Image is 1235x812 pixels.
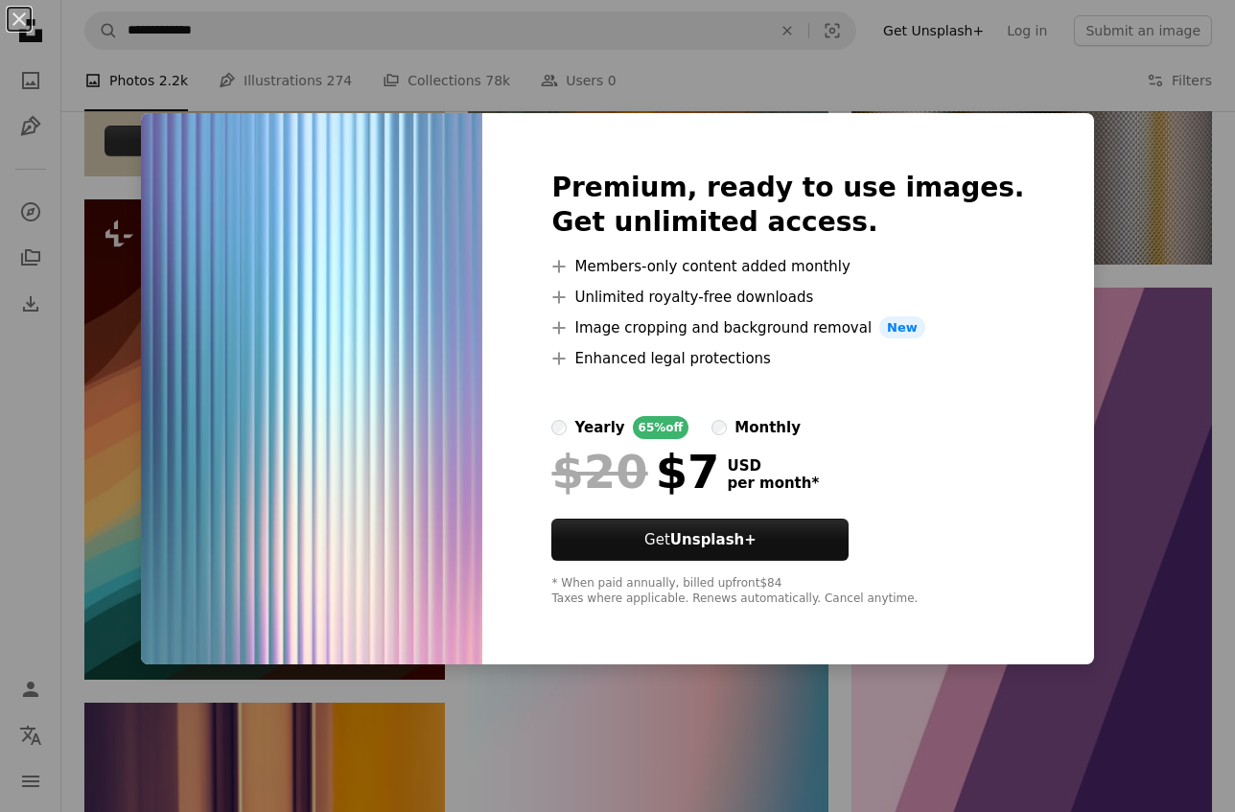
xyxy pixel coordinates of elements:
div: $7 [551,447,719,497]
span: USD [727,457,819,475]
div: yearly [574,416,624,439]
h2: Premium, ready to use images. Get unlimited access. [551,171,1024,240]
img: premium_photo-1746108793640-38dc4233a420 [141,113,482,665]
button: GetUnsplash+ [551,519,849,561]
span: $20 [551,447,647,497]
div: monthly [734,416,801,439]
input: yearly65%off [551,420,567,435]
li: Unlimited royalty-free downloads [551,286,1024,309]
input: monthly [711,420,727,435]
span: per month * [727,475,819,492]
div: 65% off [633,416,689,439]
strong: Unsplash+ [670,531,757,548]
li: Members-only content added monthly [551,255,1024,278]
li: Image cropping and background removal [551,316,1024,339]
div: * When paid annually, billed upfront $84 Taxes where applicable. Renews automatically. Cancel any... [551,576,1024,607]
span: New [879,316,925,339]
li: Enhanced legal protections [551,347,1024,370]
